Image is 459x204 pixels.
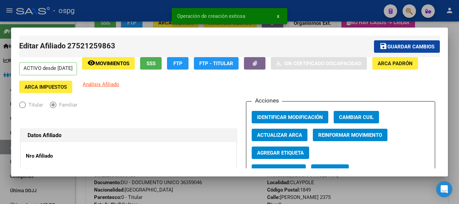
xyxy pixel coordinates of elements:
[277,13,279,19] span: x
[257,168,300,174] span: Vencimiento PMI
[28,131,229,139] h1: Datos Afiliado
[26,101,43,109] span: Titular
[334,111,379,123] button: Cambiar CUIL
[378,60,413,67] span: ARCA Padrón
[313,129,387,141] button: Reinformar Movimiento
[25,84,67,90] span: ARCA Impuestos
[317,168,343,174] span: Categoria
[436,181,452,197] div: Open Intercom Messenger
[95,60,129,67] span: Movimientos
[311,164,349,177] button: Categoria
[252,147,309,159] button: Agregar Etiqueta
[284,60,362,67] span: Sin Certificado Discapacidad
[167,57,189,70] button: FTP
[372,57,418,70] button: ARCA Padrón
[147,60,156,67] span: SSS
[271,57,367,70] button: Sin Certificado Discapacidad
[252,96,282,105] h3: Acciones
[19,62,77,75] p: ACTIVO desde [DATE]
[83,81,119,87] span: Análisis Afiliado
[257,114,323,120] span: Identificar Modificación
[140,57,162,70] button: SSS
[252,111,328,123] button: Identificar Modificación
[56,101,77,109] span: Familiar
[19,103,84,109] mat-radio-group: Elija una opción
[177,13,245,19] span: Operación de creación exitosa
[82,57,135,70] button: Movimientos
[19,42,115,50] span: Editar Afiliado 27521259863
[339,114,374,120] span: Cambiar CUIL
[199,60,233,67] span: FTP - Titular
[257,150,304,156] span: Agregar Etiqueta
[87,59,95,67] mat-icon: remove_red_eye
[379,42,387,50] mat-icon: save
[26,152,87,160] p: Nro Afiliado
[318,132,382,138] span: Reinformar Movimiento
[252,164,306,177] button: Vencimiento PMI
[252,129,307,141] button: Actualizar ARCA
[272,10,285,22] button: x
[374,40,440,53] button: Guardar cambios
[257,132,302,138] span: Actualizar ARCA
[387,44,434,50] span: Guardar cambios
[194,57,239,70] button: FTP - Titular
[173,60,182,67] span: FTP
[19,81,72,93] button: ARCA Impuestos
